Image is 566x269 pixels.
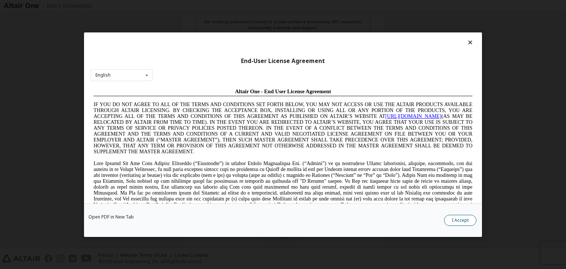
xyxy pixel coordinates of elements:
div: End-User License Agreement [91,57,475,64]
span: Altair One - End User License Agreement [144,3,241,9]
span: Lore Ipsumd Sit Ame Cons Adipisc Elitseddo (“Eiusmodte”) in utlabor Etdolo Magnaaliqua Eni. (“Adm... [3,75,382,128]
div: English [95,73,111,77]
button: I Accept [444,215,476,226]
span: IF YOU DO NOT AGREE TO ALL OF THE TERMS AND CONDITIONS SET FORTH BELOW, YOU MAY NOT ACCESS OR USE... [3,16,382,69]
a: [URL][DOMAIN_NAME] [295,28,351,34]
a: Open PDF in New Tab [88,215,134,219]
